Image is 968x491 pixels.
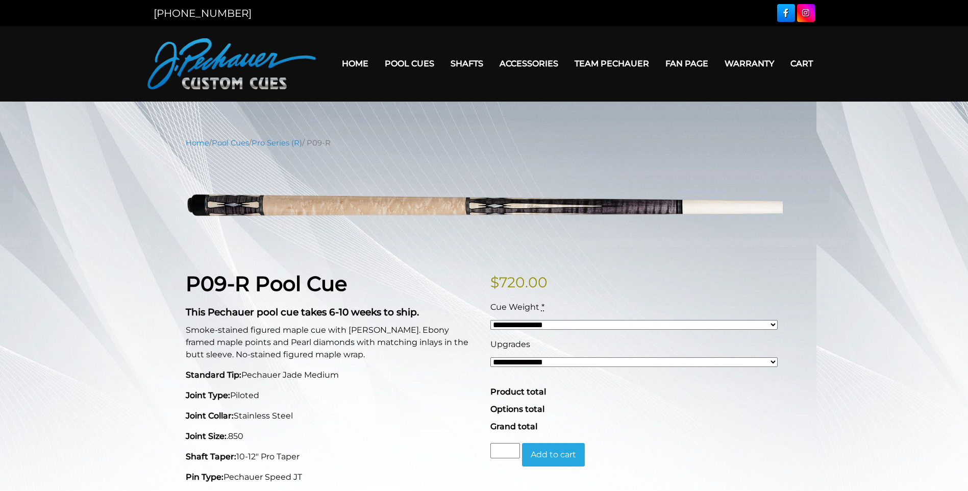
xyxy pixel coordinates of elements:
[490,274,499,291] span: $
[186,410,478,422] p: Stainless Steel
[186,452,236,461] strong: Shaft Taper:
[186,156,783,256] img: P09-R.png
[252,138,302,148] a: Pro Series (R)
[334,51,377,77] a: Home
[490,302,539,312] span: Cue Weight
[186,411,234,421] strong: Joint Collar:
[186,451,478,463] p: 10-12" Pro Taper
[186,389,478,402] p: Piloted
[186,271,347,296] strong: P09-R Pool Cue
[154,7,252,19] a: [PHONE_NUMBER]
[541,302,544,312] abbr: required
[186,324,478,361] p: Smoke-stained figured maple cue with [PERSON_NAME]. Ebony framed maple points and Pearl diamonds ...
[566,51,657,77] a: Team Pechauer
[186,306,419,318] strong: This Pechauer pool cue takes 6-10 weeks to ship.
[490,274,548,291] bdi: 720.00
[522,443,585,467] button: Add to cart
[716,51,782,77] a: Warranty
[186,137,783,149] nav: Breadcrumb
[212,138,249,148] a: Pool Cues
[147,38,316,89] img: Pechauer Custom Cues
[186,370,241,380] strong: Standard Tip:
[490,443,520,458] input: Product quantity
[186,471,478,483] p: Pechauer Speed JT
[782,51,821,77] a: Cart
[186,369,478,381] p: Pechauer Jade Medium
[186,390,230,400] strong: Joint Type:
[186,138,209,148] a: Home
[442,51,491,77] a: Shafts
[491,51,566,77] a: Accessories
[657,51,716,77] a: Fan Page
[490,387,546,397] span: Product total
[186,431,227,441] strong: Joint Size:
[490,339,530,349] span: Upgrades
[377,51,442,77] a: Pool Cues
[186,430,478,443] p: .850
[490,422,537,431] span: Grand total
[186,472,224,482] strong: Pin Type:
[490,404,544,414] span: Options total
